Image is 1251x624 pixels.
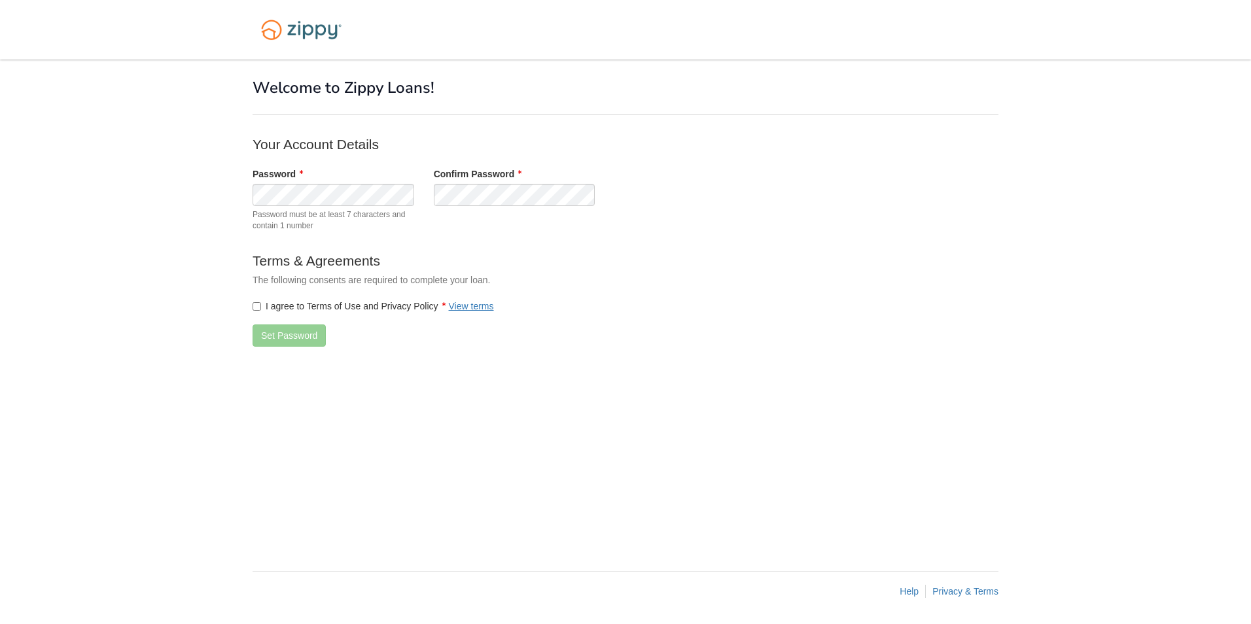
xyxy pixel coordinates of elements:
p: Your Account Details [253,135,776,154]
input: Verify Password [434,184,595,206]
label: I agree to Terms of Use and Privacy Policy [253,300,494,313]
img: Logo [253,13,350,46]
button: Set Password [253,324,326,347]
p: The following consents are required to complete your loan. [253,273,776,286]
a: View terms [449,301,494,311]
p: Terms & Agreements [253,251,776,270]
a: Privacy & Terms [932,586,998,597]
span: Password must be at least 7 characters and contain 1 number [253,209,414,232]
label: Confirm Password [434,167,522,181]
label: Password [253,167,303,181]
a: Help [900,586,919,597]
h1: Welcome to Zippy Loans! [253,79,998,96]
input: I agree to Terms of Use and Privacy PolicyView terms [253,302,261,311]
